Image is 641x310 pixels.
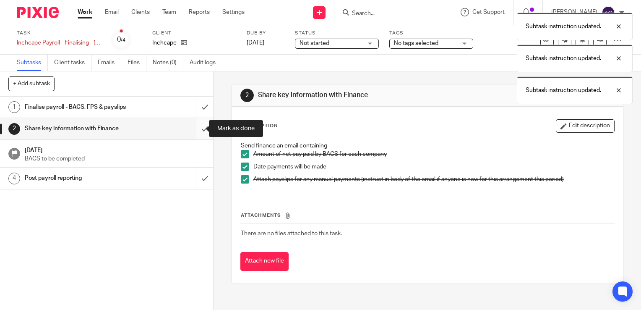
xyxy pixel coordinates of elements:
a: Files [128,55,146,71]
a: Settings [222,8,245,16]
p: Subtask instruction updated. [526,22,601,31]
button: Attach new file [240,252,289,271]
a: Work [78,8,92,16]
a: Notes (0) [153,55,183,71]
p: BACS to be completed [25,155,205,163]
span: Attachments [241,213,281,218]
h1: Finalise payroll - BACS, FPS & payslips [25,101,133,113]
a: Client tasks [54,55,91,71]
a: Clients [131,8,150,16]
div: Inchcape Payroll - Finalising - [DATE] [17,39,101,47]
label: Due by [247,30,284,37]
a: Reports [189,8,210,16]
h1: Post payroll reporting [25,172,133,184]
img: svg%3E [602,6,615,19]
small: /4 [121,38,125,42]
div: 0 [117,35,125,45]
p: Description [240,123,278,129]
p: Subtask instruction updated. [526,54,601,63]
p: Amount of net pay paid by BACS for each company [253,150,614,158]
div: 4 [8,173,20,184]
div: 1 [8,101,20,113]
p: Inchcape [152,39,177,47]
p: Send finance an email containing [241,142,614,150]
label: Client [152,30,236,37]
button: Edit description [556,119,615,133]
span: Not started [300,40,329,46]
a: Email [105,8,119,16]
span: [DATE] [247,40,264,46]
a: Subtasks [17,55,48,71]
label: Status [295,30,379,37]
h1: Share key information with Finance [25,122,133,135]
h1: [DATE] [25,144,205,155]
div: Inchcape Payroll - Finalising - August 2025 [17,39,101,47]
img: Pixie [17,7,59,18]
a: Emails [98,55,121,71]
div: 2 [8,123,20,135]
a: Audit logs [190,55,222,71]
span: There are no files attached to this task. [241,231,342,236]
p: Date payments will be made [253,163,614,171]
label: Task [17,30,101,37]
p: Subtask instruction updated. [526,86,601,95]
h1: Share key information with Finance [258,91,445,100]
div: 2 [240,89,254,102]
a: Team [162,8,176,16]
p: Attach payslips for any manual payments (instruct in body of the email if anyone is new for this ... [253,175,614,184]
button: + Add subtask [8,76,55,91]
